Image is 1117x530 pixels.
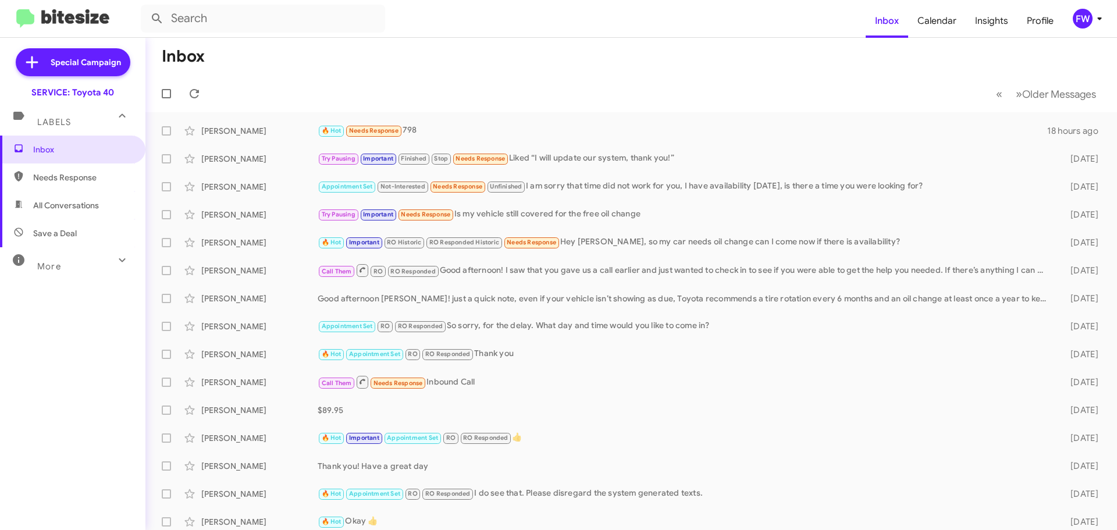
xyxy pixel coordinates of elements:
[318,124,1047,137] div: 798
[398,322,443,330] span: RO Responded
[322,155,355,162] span: Try Pausing
[201,209,318,220] div: [PERSON_NAME]
[322,350,341,358] span: 🔥 Hot
[1052,376,1108,388] div: [DATE]
[1052,488,1108,500] div: [DATE]
[463,434,508,442] span: RO Responded
[1063,9,1104,29] button: FW
[425,490,470,497] span: RO Responded
[318,236,1052,249] div: Hey [PERSON_NAME], so my car needs oil change can I come now if there is availability?
[401,155,426,162] span: Finished
[349,239,379,246] span: Important
[201,293,318,304] div: [PERSON_NAME]
[387,239,421,246] span: RO Historic
[373,268,383,275] span: RO
[380,322,390,330] span: RO
[434,155,448,162] span: Stop
[318,152,1052,165] div: Liked “I will update our system, thank you!”
[201,125,318,137] div: [PERSON_NAME]
[363,211,393,218] span: Important
[349,434,379,442] span: Important
[322,268,352,275] span: Call Them
[201,348,318,360] div: [PERSON_NAME]
[141,5,385,33] input: Search
[201,376,318,388] div: [PERSON_NAME]
[201,404,318,416] div: [PERSON_NAME]
[318,404,1052,416] div: $89.95
[33,200,99,211] span: All Conversations
[866,4,908,38] a: Inbox
[380,183,425,190] span: Not-Interested
[349,127,399,134] span: Needs Response
[322,434,341,442] span: 🔥 Hot
[401,211,450,218] span: Needs Response
[1052,181,1108,193] div: [DATE]
[201,516,318,528] div: [PERSON_NAME]
[433,183,482,190] span: Needs Response
[322,322,373,330] span: Appointment Set
[16,48,130,76] a: Special Campaign
[1052,432,1108,444] div: [DATE]
[201,488,318,500] div: [PERSON_NAME]
[1052,321,1108,332] div: [DATE]
[363,155,393,162] span: Important
[1052,209,1108,220] div: [DATE]
[318,319,1052,333] div: So sorry, for the delay. What day and time would you like to come in?
[408,490,417,497] span: RO
[996,87,1002,101] span: «
[318,347,1052,361] div: Thank you
[1052,348,1108,360] div: [DATE]
[989,82,1009,106] button: Previous
[318,431,1052,444] div: 👍
[322,379,352,387] span: Call Them
[1009,82,1103,106] button: Next
[322,490,341,497] span: 🔥 Hot
[33,227,77,239] span: Save a Deal
[408,350,417,358] span: RO
[322,127,341,134] span: 🔥 Hot
[318,375,1052,389] div: Inbound Call
[322,239,341,246] span: 🔥 Hot
[1018,4,1063,38] a: Profile
[201,237,318,248] div: [PERSON_NAME]
[390,268,435,275] span: RO Responded
[162,47,205,66] h1: Inbox
[1016,87,1022,101] span: »
[425,350,470,358] span: RO Responded
[1022,88,1096,101] span: Older Messages
[1052,293,1108,304] div: [DATE]
[318,460,1052,472] div: Thank you! Have a great day
[318,208,1052,221] div: Is my vehicle still covered for the free oil change
[1052,153,1108,165] div: [DATE]
[31,87,114,98] div: SERVICE: Toyota 40
[201,181,318,193] div: [PERSON_NAME]
[33,144,132,155] span: Inbox
[966,4,1018,38] a: Insights
[1052,516,1108,528] div: [DATE]
[349,490,400,497] span: Appointment Set
[318,263,1052,278] div: Good afternoon! I saw that you gave us a call earlier and just wanted to check in to see if you w...
[373,379,423,387] span: Needs Response
[1052,237,1108,248] div: [DATE]
[318,487,1052,500] div: I do see that. Please disregard the system generated texts.
[37,117,71,127] span: Labels
[490,183,522,190] span: Unfinished
[322,183,373,190] span: Appointment Set
[51,56,121,68] span: Special Campaign
[908,4,966,38] a: Calendar
[1047,125,1108,137] div: 18 hours ago
[201,153,318,165] div: [PERSON_NAME]
[201,432,318,444] div: [PERSON_NAME]
[37,261,61,272] span: More
[201,460,318,472] div: [PERSON_NAME]
[446,434,456,442] span: RO
[1073,9,1093,29] div: FW
[201,265,318,276] div: [PERSON_NAME]
[1052,460,1108,472] div: [DATE]
[322,211,355,218] span: Try Pausing
[322,518,341,525] span: 🔥 Hot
